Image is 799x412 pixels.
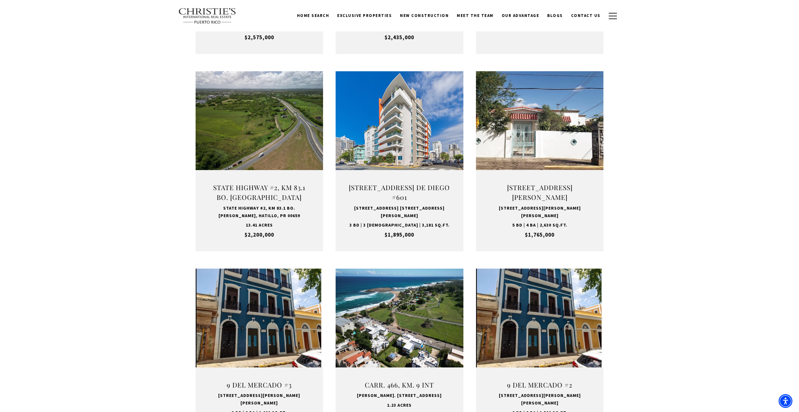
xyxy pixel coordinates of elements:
[605,7,621,25] button: button
[498,10,543,22] a: Our Advantage
[178,8,237,24] img: Christie's International Real Estate text transparent background
[293,10,333,22] a: Home Search
[547,13,563,18] span: Blogs
[502,13,539,18] span: Our Advantage
[543,10,567,22] a: Blogs
[571,13,601,18] span: Contact Us
[337,13,392,18] span: Exclusive Properties
[567,10,605,22] a: Contact Us
[779,394,792,408] div: Accessibility Menu
[396,10,453,22] a: New Construction
[400,13,449,18] span: New Construction
[333,10,396,22] a: Exclusive Properties
[453,10,498,22] a: Meet the Team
